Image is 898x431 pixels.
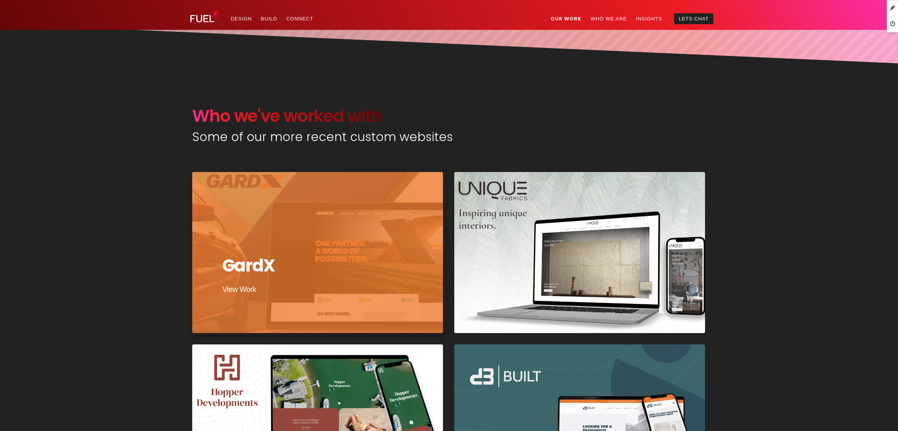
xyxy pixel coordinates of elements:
a: Build [256,13,282,24]
a: Design [226,13,256,24]
a: Who We Are [586,13,631,24]
a: Lets Chat [674,13,713,24]
a: Insights [631,13,667,24]
p: Some of our more recent custom websites [192,129,706,146]
img: Fuel Design Ltd - Website design and development company in North Shore, Auckland [190,6,221,22]
a: Our Work [546,13,586,24]
a: Connect [282,13,318,24]
h2: Who we've worked with [192,106,382,126]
